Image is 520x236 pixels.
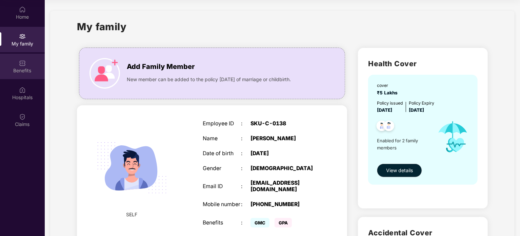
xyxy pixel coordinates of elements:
img: svg+xml;base64,PHN2ZyB4bWxucz0iaHR0cDovL3d3dy53My5vcmcvMjAwMC9zdmciIHdpZHRoPSI0OC45NDMiIGhlaWdodD... [374,119,390,135]
img: svg+xml;base64,PHN2ZyBpZD0iSG9tZSIgeG1sbnM9Imh0dHA6Ly93d3cudzMub3JnLzIwMDAvc3ZnIiB3aWR0aD0iMjAiIG... [19,6,26,13]
img: svg+xml;base64,PHN2ZyBpZD0iQmVuZWZpdHMiIHhtbG5zPSJodHRwOi8vd3d3LnczLm9yZy8yMDAwL3N2ZyIgd2lkdGg9Ij... [19,60,26,67]
div: cover [377,82,400,89]
div: [PERSON_NAME] [251,135,318,142]
div: Email ID [203,183,241,190]
div: [EMAIL_ADDRESS][DOMAIN_NAME] [251,180,318,193]
img: svg+xml;base64,PHN2ZyB3aWR0aD0iMjAiIGhlaWdodD0iMjAiIHZpZXdCb3g9IjAgMCAyMCAyMCIgZmlsbD0ibm9uZSIgeG... [19,33,26,40]
h1: My family [77,19,127,34]
span: SELF [126,211,138,218]
div: [DEMOGRAPHIC_DATA] [251,165,318,172]
div: [PHONE_NUMBER] [251,201,318,208]
span: Enabled for 2 family members [377,137,431,151]
div: Mobile number [203,201,241,208]
img: svg+xml;base64,PHN2ZyB4bWxucz0iaHR0cDovL3d3dy53My5vcmcvMjAwMC9zdmciIHdpZHRoPSIyMjQiIGhlaWdodD0iMT... [89,125,175,211]
h2: Health Cover [368,58,478,69]
div: : [241,135,251,142]
span: GPA [275,218,292,228]
div: Date of birth [203,150,241,157]
img: icon [89,58,120,89]
div: : [241,165,251,172]
img: icon [432,114,474,160]
div: Employee ID [203,121,241,127]
span: [DATE] [409,107,424,113]
div: Policy issued [377,100,403,106]
div: : [241,150,251,157]
div: : [241,220,251,226]
span: GMC [251,218,269,228]
div: SKU-C-0138 [251,121,318,127]
span: View details [386,167,413,174]
div: Benefits [203,220,241,226]
img: svg+xml;base64,PHN2ZyBpZD0iQ2xhaW0iIHhtbG5zPSJodHRwOi8vd3d3LnczLm9yZy8yMDAwL3N2ZyIgd2lkdGg9IjIwIi... [19,113,26,120]
div: : [241,201,251,208]
div: Name [203,135,241,142]
div: : [241,183,251,190]
span: [DATE] [377,107,392,113]
div: Policy Expiry [409,100,434,106]
div: : [241,121,251,127]
span: ₹5 Lakhs [377,90,400,95]
img: svg+xml;base64,PHN2ZyBpZD0iSG9zcGl0YWxzIiB4bWxucz0iaHR0cDovL3d3dy53My5vcmcvMjAwMC9zdmciIHdpZHRoPS... [19,87,26,93]
span: Add Family Member [127,61,195,72]
div: [DATE] [251,150,318,157]
span: New member can be added to the policy [DATE] of marriage or childbirth. [127,76,291,83]
button: View details [377,164,422,177]
img: svg+xml;base64,PHN2ZyB4bWxucz0iaHR0cDovL3d3dy53My5vcmcvMjAwMC9zdmciIHdpZHRoPSI0OC45NDMiIGhlaWdodD... [381,119,397,135]
div: Gender [203,165,241,172]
